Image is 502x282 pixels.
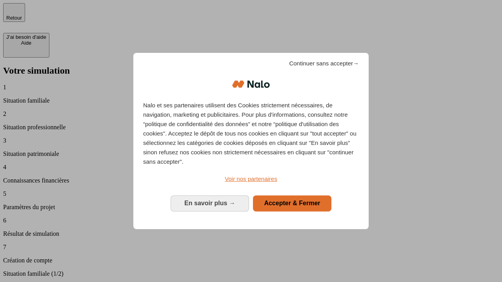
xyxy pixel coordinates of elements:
a: Voir nos partenaires [143,174,359,184]
button: En savoir plus: Configurer vos consentements [171,195,249,211]
span: Voir nos partenaires [225,175,277,182]
button: Accepter & Fermer: Accepter notre traitement des données et fermer [253,195,331,211]
span: En savoir plus → [184,200,235,206]
div: Bienvenue chez Nalo Gestion du consentement [133,53,369,229]
p: Nalo et ses partenaires utilisent des Cookies strictement nécessaires, de navigation, marketing e... [143,101,359,166]
span: Accepter & Fermer [264,200,320,206]
img: Logo [232,72,270,96]
span: Continuer sans accepter→ [289,59,359,68]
